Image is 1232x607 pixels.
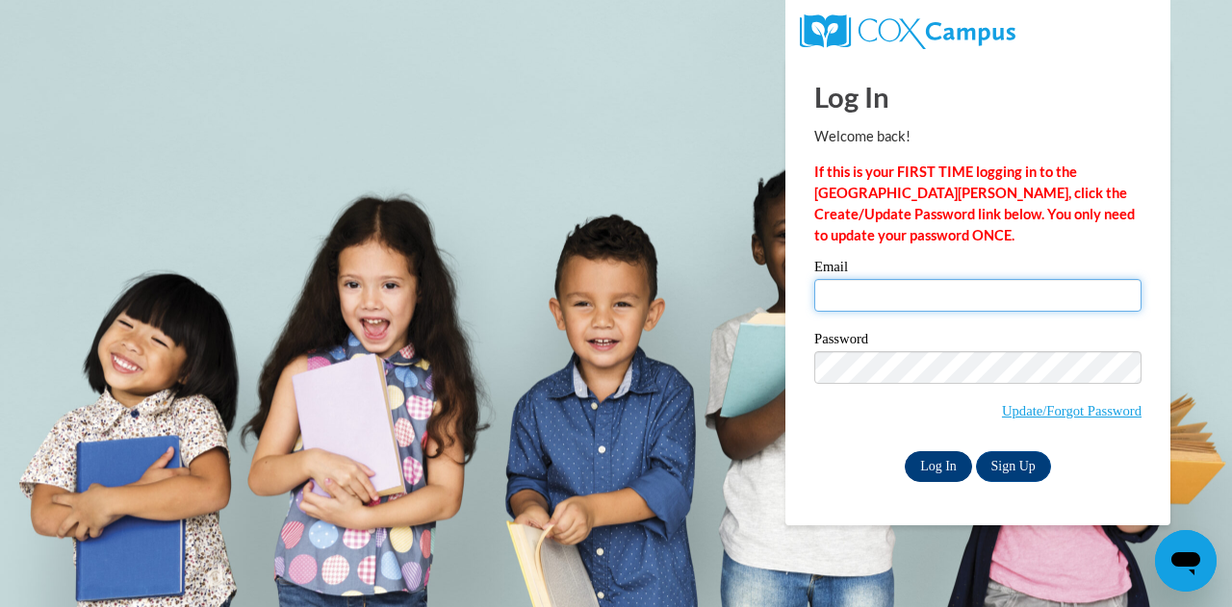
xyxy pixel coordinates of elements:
[800,14,1015,49] img: COX Campus
[814,260,1142,279] label: Email
[1155,530,1217,592] iframe: Button to launch messaging window
[814,77,1142,116] h1: Log In
[905,451,972,482] input: Log In
[814,126,1142,147] p: Welcome back!
[1002,403,1142,418] a: Update/Forgot Password
[814,164,1135,243] strong: If this is your FIRST TIME logging in to the [GEOGRAPHIC_DATA][PERSON_NAME], click the Create/Upd...
[814,332,1142,351] label: Password
[976,451,1051,482] a: Sign Up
